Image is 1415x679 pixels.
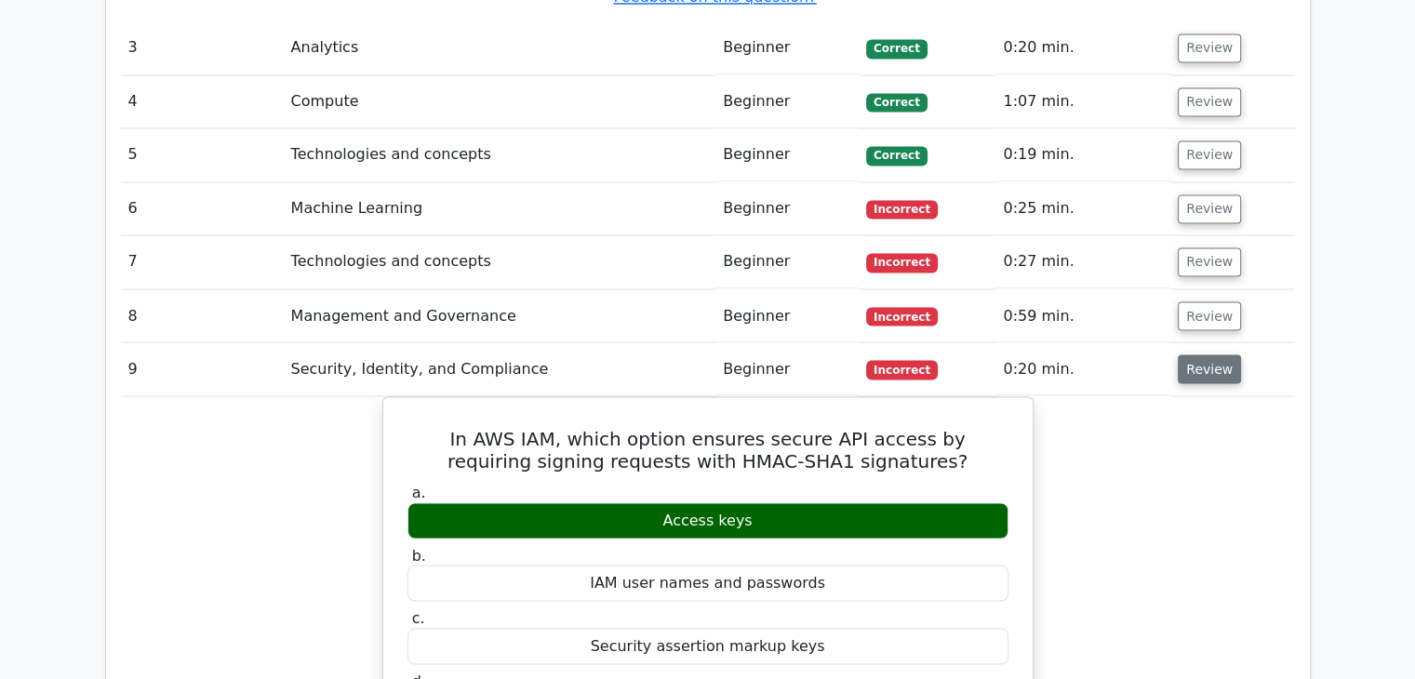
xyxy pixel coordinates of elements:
[715,128,859,181] td: Beginner
[121,128,284,181] td: 5
[284,182,716,235] td: Machine Learning
[407,628,1008,664] div: Security assertion markup keys
[715,342,859,395] td: Beginner
[995,21,1170,74] td: 0:20 min.
[284,235,716,288] td: Technologies and concepts
[412,608,425,626] span: c.
[1178,301,1241,330] button: Review
[866,93,927,112] span: Correct
[121,21,284,74] td: 3
[866,307,938,326] span: Incorrect
[995,289,1170,342] td: 0:59 min.
[284,289,716,342] td: Management and Governance
[866,360,938,379] span: Incorrect
[284,21,716,74] td: Analytics
[1178,194,1241,223] button: Review
[412,546,426,564] span: b.
[866,200,938,219] span: Incorrect
[406,427,1010,472] h5: In AWS IAM, which option ensures secure API access by requiring signing requests with HMAC-SHA1 s...
[284,128,716,181] td: Technologies and concepts
[1178,354,1241,383] button: Review
[1178,247,1241,276] button: Review
[866,253,938,272] span: Incorrect
[715,289,859,342] td: Beginner
[715,21,859,74] td: Beginner
[866,39,927,58] span: Correct
[866,146,927,165] span: Correct
[995,342,1170,395] td: 0:20 min.
[1178,87,1241,116] button: Review
[715,235,859,288] td: Beginner
[995,235,1170,288] td: 0:27 min.
[995,128,1170,181] td: 0:19 min.
[407,502,1008,539] div: Access keys
[121,235,284,288] td: 7
[284,75,716,128] td: Compute
[995,182,1170,235] td: 0:25 min.
[121,342,284,395] td: 9
[412,483,426,500] span: a.
[121,75,284,128] td: 4
[715,75,859,128] td: Beginner
[284,342,716,395] td: Security, Identity, and Compliance
[1178,140,1241,169] button: Review
[121,289,284,342] td: 8
[715,182,859,235] td: Beginner
[995,75,1170,128] td: 1:07 min.
[407,565,1008,601] div: IAM user names and passwords
[1178,33,1241,62] button: Review
[121,182,284,235] td: 6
